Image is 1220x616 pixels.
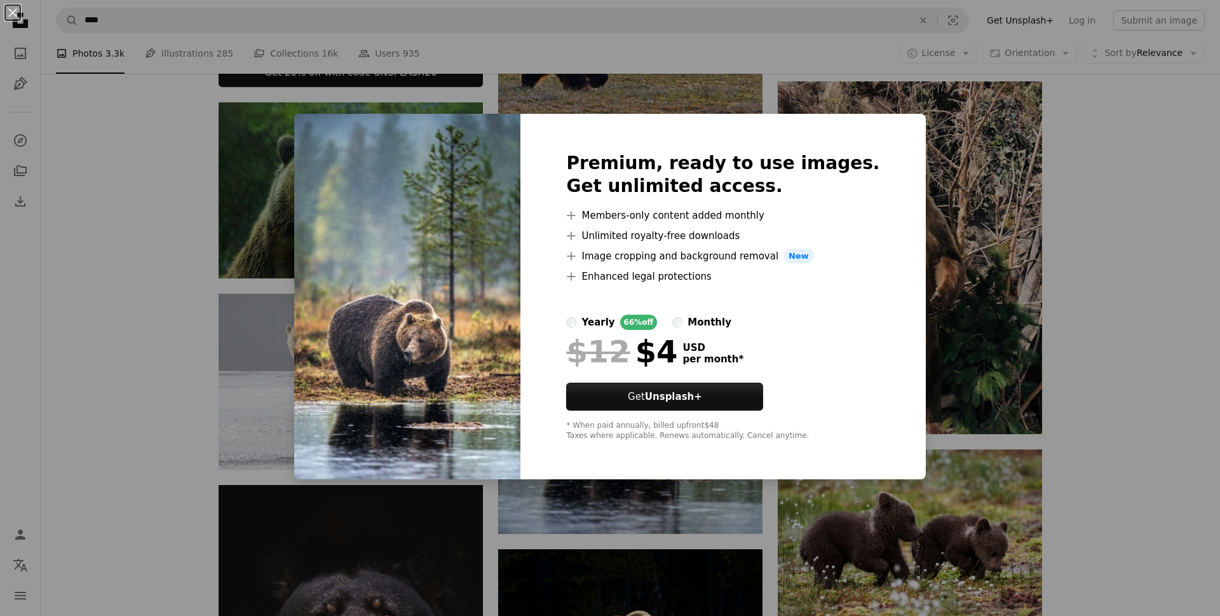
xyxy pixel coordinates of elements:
[682,353,743,365] span: per month *
[672,317,682,327] input: monthly
[566,421,879,441] div: * When paid annually, billed upfront $48 Taxes where applicable. Renews automatically. Cancel any...
[682,342,743,353] span: USD
[566,335,630,368] span: $12
[566,383,763,411] button: GetUnsplash+
[566,152,879,198] h2: Premium, ready to use images. Get unlimited access.
[294,114,520,480] img: premium_photo-1664298010187-091137b9e296
[566,317,576,327] input: yearly66%off
[566,228,879,243] li: Unlimited royalty-free downloads
[566,208,879,223] li: Members-only content added monthly
[783,249,814,264] span: New
[581,315,614,330] div: yearly
[566,269,879,284] li: Enhanced legal protections
[645,391,702,402] strong: Unsplash+
[566,335,677,368] div: $4
[566,249,879,264] li: Image cropping and background removal
[688,315,731,330] div: monthly
[620,315,658,330] div: 66% off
